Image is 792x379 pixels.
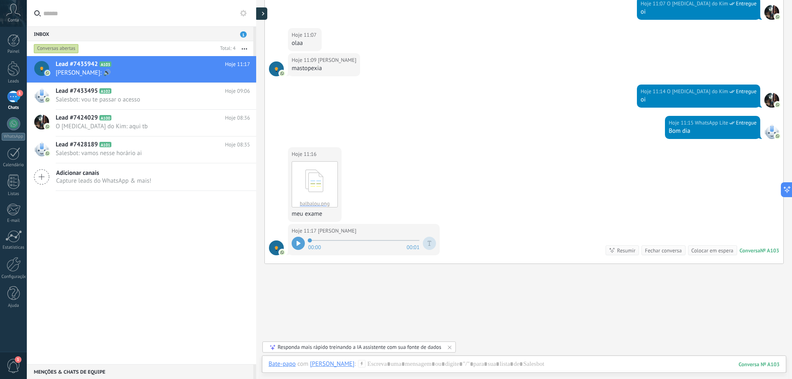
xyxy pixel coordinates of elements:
div: Total: 4 [217,45,236,53]
div: Menções & Chats de equipe [27,364,253,379]
div: Hoje 11:09 [292,56,318,64]
span: Entregue [736,119,757,127]
span: Adicionar canais [56,169,151,177]
a: Lead #7424029 A100 Hoje 08:36 O [MEDICAL_DATA] do Kim: aqui tb [27,110,256,136]
img: com.amocrm.amocrmwa.svg [45,151,50,156]
div: 103 [739,361,780,368]
div: Hoje 11:17 [292,227,318,235]
div: Painel [2,49,26,54]
div: Colocar em espera [691,247,733,254]
div: Hoje 11:14 [641,87,667,96]
img: com.amocrm.amocrmwa.svg [775,102,780,108]
button: Mais [236,41,253,56]
div: Hoje 11:07 [292,31,318,39]
span: O Tao do Kim [764,93,779,108]
div: Configurações [2,274,26,280]
span: [PERSON_NAME]: 🔊 [56,69,234,77]
div: Conversa [740,247,760,254]
div: Chats [2,105,26,111]
div: Estatísticas [2,245,26,250]
div: Bom dia [669,127,757,135]
img: com.amocrm.amocrmwa.svg [279,250,285,255]
div: Listas [2,191,26,197]
div: Joakim R [310,360,355,367]
div: oi [641,8,757,16]
span: O [MEDICAL_DATA] do Kim: aqui tb [56,122,234,130]
div: balbalou.png [294,200,335,207]
span: WhatsApp Lite [764,124,779,139]
span: 00:00 [308,243,321,250]
span: Salesbot: vou te passar o acesso [56,96,234,104]
span: Hoje 08:35 [225,141,250,149]
img: com.amocrm.amocrmwa.svg [45,124,50,129]
a: balbalou.png [292,161,338,207]
a: Lead #7435942 A103 Hoje 11:17 [PERSON_NAME]: 🔊 [27,56,256,82]
div: Inbox [27,26,253,41]
img: com.amocrm.amocrmwa.svg [775,133,780,139]
span: Hoje 11:17 [225,60,250,68]
span: A102 [99,88,111,94]
span: 1 [240,31,247,38]
div: Ajuda [2,303,26,308]
span: Hoje 09:06 [225,87,250,95]
div: Fechar conversa [645,247,681,254]
div: WhatsApp [2,133,25,141]
div: Leads [2,79,26,84]
span: A103 [99,61,111,67]
span: Conta [8,18,19,23]
span: Entregue [736,87,757,96]
span: Joakim R [269,61,284,76]
img: com.amocrm.amocrmwa.svg [45,97,50,103]
a: Lead #7433495 A102 Hoje 09:06 Salesbot: vou te passar o acesso [27,83,256,109]
div: Mostrar [255,7,267,20]
span: Joakim R [318,56,356,64]
span: Lead #7433495 [56,87,98,95]
span: Hoje 08:36 [225,114,250,122]
span: Joakim R [318,227,356,235]
div: Conversas abertas [34,44,79,54]
span: 1 [15,356,21,363]
div: mastopexia [292,64,356,73]
div: Hoje 11:16 [292,150,318,158]
img: com.amocrm.amocrmwa.svg [279,71,285,76]
span: : [354,360,356,368]
span: Capture leads do WhatsApp & mais! [56,177,151,185]
a: Lead #7428189 A101 Hoje 08:35 Salesbot: vamos nesse horário ai [27,137,256,163]
div: № A103 [760,247,779,254]
span: com [297,360,309,368]
div: Responda mais rápido treinando a IA assistente com sua fonte de dados [278,344,441,351]
span: O Tao do Kim [764,5,779,20]
div: Hoje 11:15 [669,119,695,127]
span: Joakim R [269,240,284,255]
span: WhatsApp Lite [695,119,728,127]
img: com.amocrm.amocrmwa.svg [775,14,780,20]
div: Calendário [2,162,26,168]
span: Lead #7435942 [56,60,98,68]
span: 00:01 [407,243,420,250]
span: O Tao do Kim (Seção de vendas) [667,87,728,96]
span: A100 [99,115,111,120]
span: 1 [16,90,23,97]
span: Salesbot: vamos nesse horário ai [56,149,234,157]
span: A101 [99,142,111,147]
span: Lead #7428189 [56,141,98,149]
div: E-mail [2,218,26,224]
div: meu exame [292,210,338,218]
div: olaa [292,39,318,47]
img: com.amocrm.amocrmwa.svg [45,70,50,76]
span: Lead #7424029 [56,114,98,122]
div: Resumir [617,247,636,254]
div: oi [641,96,757,104]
